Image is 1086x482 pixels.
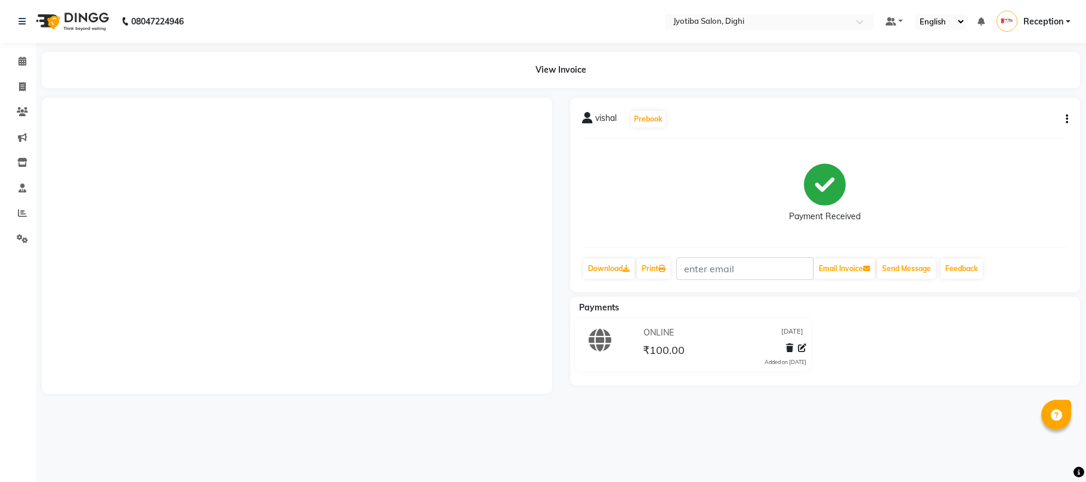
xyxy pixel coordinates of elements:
[637,259,670,279] a: Print
[676,257,813,280] input: enter email
[30,5,112,38] img: logo
[940,259,983,279] a: Feedback
[765,358,806,366] div: Added on [DATE]
[583,259,635,279] a: Download
[643,326,674,339] span: ONLINE
[131,5,184,38] b: 08047224946
[781,326,803,339] span: [DATE]
[877,259,936,279] button: Send Message
[997,11,1017,32] img: Reception
[579,302,619,313] span: Payments
[42,52,1080,88] div: View Invoice
[643,343,685,360] span: ₹100.00
[1023,15,1063,28] span: Reception
[789,210,861,223] div: Payment Received
[595,112,617,129] span: vishal
[814,259,875,279] button: Email Invoice
[631,111,666,128] button: Prebook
